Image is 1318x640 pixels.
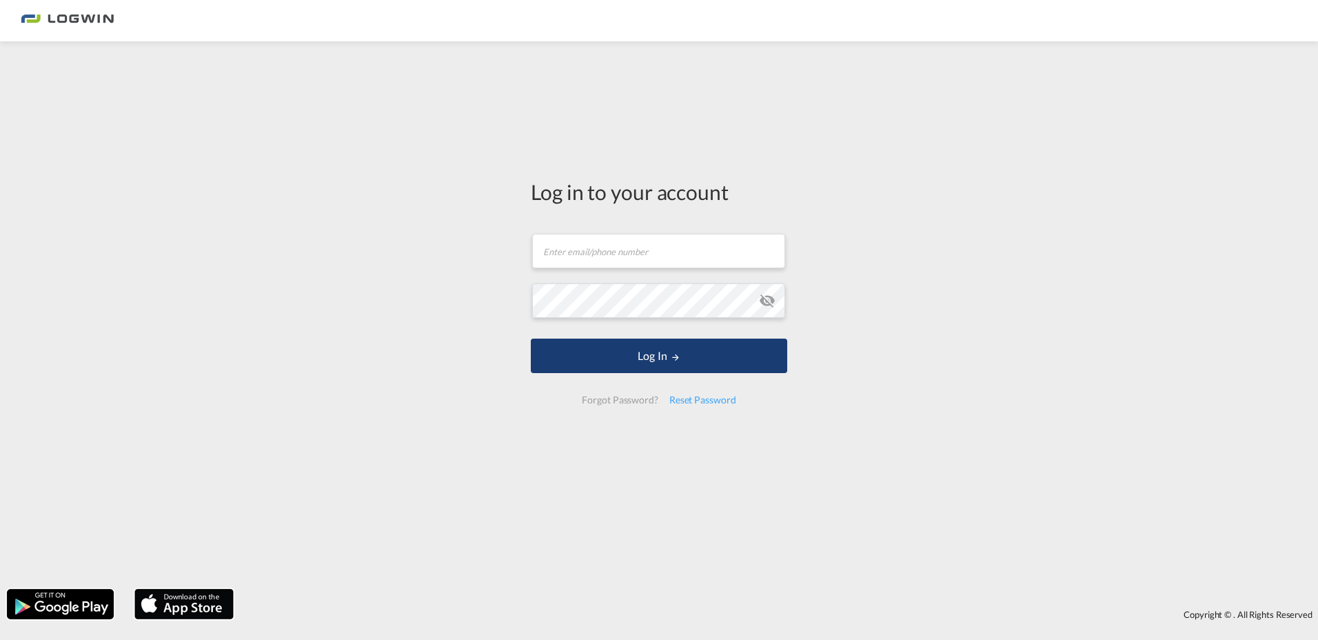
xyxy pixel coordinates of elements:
div: Copyright © . All Rights Reserved [241,603,1318,626]
md-icon: icon-eye-off [759,292,775,309]
img: 2761ae10d95411efa20a1f5e0282d2d7.png [21,6,114,37]
img: apple.png [133,588,235,621]
div: Reset Password [664,388,742,412]
img: google.png [6,588,115,621]
button: LOGIN [531,339,787,373]
div: Forgot Password? [576,388,663,412]
input: Enter email/phone number [532,234,785,268]
div: Log in to your account [531,177,787,206]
